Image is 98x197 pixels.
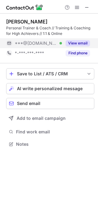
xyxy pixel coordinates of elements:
span: Send email [17,101,40,106]
span: ***@[DOMAIN_NAME] [15,40,57,46]
span: Find work email [16,129,92,135]
div: Personal Trainer & Coach // Training & Coaching for High Achievers // 1:1 & Online [6,25,94,36]
button: Notes [6,140,94,149]
button: Reveal Button [66,50,90,56]
div: Save to List / ATS / CRM [17,71,84,76]
span: AI write personalized message [17,86,83,91]
button: Add to email campaign [6,113,94,124]
div: [PERSON_NAME] [6,19,47,25]
button: Reveal Button [66,40,90,46]
span: Notes [16,141,92,147]
button: Send email [6,98,94,109]
span: Add to email campaign [17,116,66,121]
img: ContactOut v5.3.10 [6,4,43,11]
button: save-profile-one-click [6,68,94,79]
button: Find work email [6,128,94,136]
button: AI write personalized message [6,83,94,94]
